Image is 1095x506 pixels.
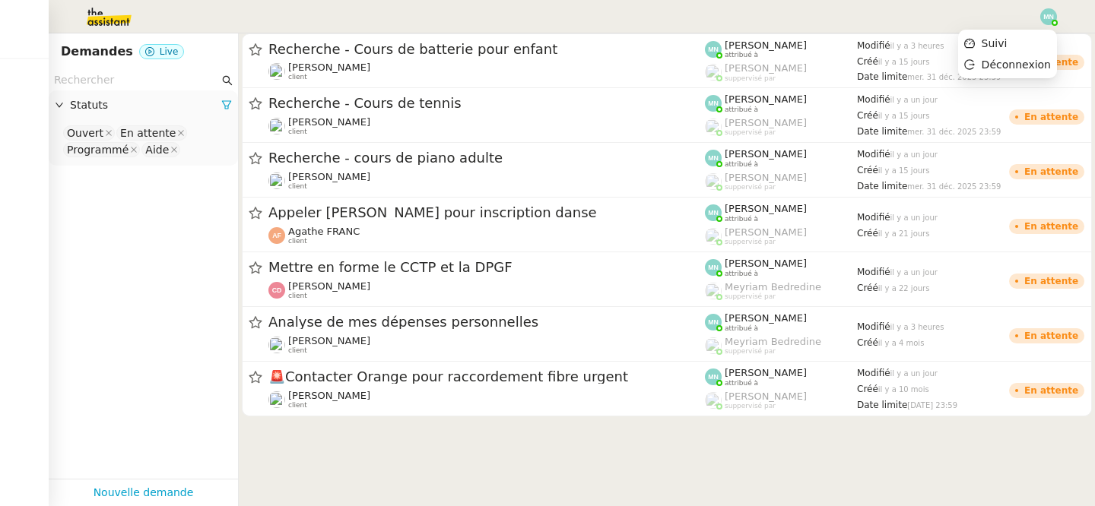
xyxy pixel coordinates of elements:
span: attribué à [725,324,758,333]
app-user-label: attribué à [705,203,857,223]
span: Mettre en forme le CCTP et la DPGF [268,261,705,274]
span: il y a 15 jours [878,58,930,66]
span: attribué à [725,379,758,387]
span: [PERSON_NAME] [725,62,807,74]
span: Modifié [857,40,890,51]
div: Programmé [67,143,129,157]
span: client [288,73,307,81]
nz-select-item: Programmé [63,142,140,157]
span: il y a un jour [890,150,938,159]
span: il y a un jour [890,369,938,378]
span: Meyriam Bedredine [725,281,821,293]
span: client [288,401,307,410]
app-user-label: attribué à [705,148,857,168]
span: mer. 31 déc. 2025 23:59 [907,182,1001,191]
app-user-label: suppervisé par [705,62,857,82]
span: [PERSON_NAME] [725,226,807,238]
span: [PERSON_NAME] [725,148,807,160]
div: Statuts [49,90,238,120]
span: il y a un jour [890,268,938,277]
img: svg [705,41,722,58]
span: mer. 31 déc. 2025 23:59 [907,73,1001,81]
div: En attente [1024,167,1078,176]
img: svg [705,314,722,330]
span: [PERSON_NAME] [288,390,370,401]
span: Modifié [857,368,890,378]
span: il y a un jour [890,96,938,104]
span: Déconnexion [982,59,1051,71]
span: Créé [857,283,878,293]
app-user-detailed-label: client [268,280,705,300]
span: [PERSON_NAME] [725,258,807,269]
span: mer. 31 déc. 2025 23:59 [907,128,1001,136]
app-user-label: attribué à [705,258,857,277]
span: il y a 15 jours [878,166,930,175]
img: users%2FaellJyylmXSg4jqeVbanehhyYJm1%2Favatar%2Fprofile-pic%20(4).png [705,337,722,354]
span: suppervisé par [725,183,776,191]
span: [PERSON_NAME] [288,280,370,292]
img: users%2FaellJyylmXSg4jqeVbanehhyYJm1%2Favatar%2Fprofile-pic%20(4).png [705,283,722,299]
span: Modifié [857,94,890,105]
span: il y a 21 jours [878,229,930,238]
span: 🚨 [268,368,285,384]
app-user-detailed-label: client [268,226,705,245]
span: Créé [857,228,878,239]
span: client [288,346,307,355]
app-user-label: suppervisé par [705,117,857,137]
span: [PERSON_NAME] [288,335,370,346]
span: [PERSON_NAME] [725,203,807,214]
div: En attente [120,126,176,140]
span: Modifié [857,267,890,277]
span: il y a 10 mois [878,385,929,394]
span: Recherche - Cours de batterie pour enfant [268,43,705,56]
img: users%2FpftfpH3HWzRMeZpe6E7kXDgO5SJ3%2Favatar%2Fa3cc7090-f8ed-4df9-82e0-3c63ac65f9dd [268,63,285,80]
app-user-label: suppervisé par [705,226,857,246]
span: Suivi [982,37,1008,49]
nz-page-header-title: Demandes [61,41,133,62]
div: En attente [1024,222,1078,231]
span: Créé [857,56,878,67]
span: Modifié [857,212,890,223]
img: svg [1040,8,1057,25]
app-user-detailed-label: client [268,116,705,136]
div: En attente [1024,112,1078,122]
app-user-detailed-label: client [268,335,705,355]
span: Live [160,46,179,57]
nz-select-item: Aide [141,142,180,157]
span: [PERSON_NAME] [288,171,370,182]
span: il y a 15 jours [878,112,930,120]
div: Aide [145,143,169,157]
span: [PERSON_NAME] [725,93,807,105]
app-user-detailed-label: client [268,171,705,191]
img: users%2FpftfpH3HWzRMeZpe6E7kXDgO5SJ3%2Favatar%2Fa3cc7090-f8ed-4df9-82e0-3c63ac65f9dd [268,172,285,189]
img: svg [705,95,722,112]
app-user-label: suppervisé par [705,391,857,410]
app-user-label: attribué à [705,93,857,113]
div: En attente [1024,386,1078,395]
img: svg [705,368,722,385]
span: Analyse de mes dépenses personnelles [268,315,705,329]
span: Créé [857,337,878,348]
span: client [288,237,307,245]
span: Recherche - cours de piano adulte [268,151,705,165]
span: Date limite [857,126,907,137]
span: Contacter Orange pour raccordement fibre urgent [268,370,705,384]
app-user-label: suppervisé par [705,336,857,356]
span: client [288,182,307,191]
span: [PERSON_NAME] [725,40,807,51]
app-user-label: attribué à [705,312,857,332]
span: attribué à [725,106,758,114]
app-user-detailed-label: client [268,390,705,410]
span: attribué à [725,215,758,223]
span: Agathe FRANC [288,226,360,237]
span: Statuts [70,96,221,114]
span: Modifié [857,149,890,160]
img: svg [268,227,285,244]
span: Date limite [857,71,907,82]
span: attribué à [725,160,758,169]
span: il y a 3 heures [890,42,944,50]
span: [DATE] 23:59 [907,401,957,410]
span: suppervisé par [725,402,776,410]
span: suppervisé par [725,347,776,356]
img: users%2FoFdbodQ3TgNoWt9kP3GXAs5oaCq1%2Favatar%2Fprofile-pic.png [705,392,722,409]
